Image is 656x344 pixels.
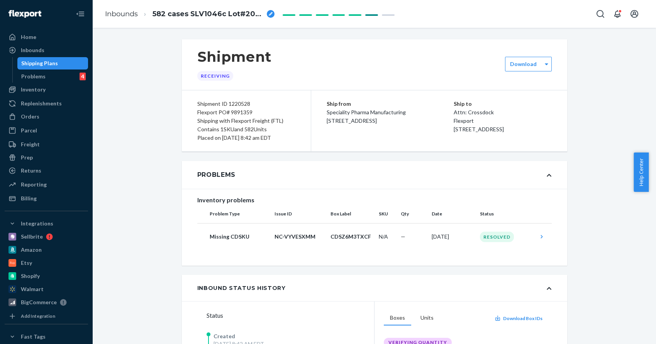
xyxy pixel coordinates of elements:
[153,9,264,19] span: 582 cases SLV1046c Lot#20117 (PO#1123)Knowingly Nice Dugong_PU?
[5,217,88,230] button: Integrations
[593,6,608,22] button: Open Search Box
[5,270,88,282] a: Shopify
[5,138,88,151] a: Freight
[331,233,373,241] p: CDSZ6M3TXCF
[429,223,477,250] td: [DATE]
[21,113,39,120] div: Orders
[454,108,552,117] p: Attn: Crossdock
[17,57,88,69] a: Shipping Plans
[21,59,58,67] div: Shipping Plans
[454,100,552,108] p: Ship to
[454,117,552,125] p: Flexport
[21,246,42,254] div: Amazon
[5,31,88,43] a: Home
[17,70,88,83] a: Problems4
[627,6,642,22] button: Open account menu
[454,126,504,132] span: [STREET_ADDRESS]
[197,134,295,142] div: Placed on [DATE] 8:42 am EDT
[197,108,295,117] div: Flexport PO# 9891359
[5,124,88,137] a: Parcel
[197,284,286,292] div: Inbound Status History
[634,153,649,192] button: Help Center
[5,178,88,191] a: Reporting
[21,46,44,54] div: Inbounds
[21,33,36,41] div: Home
[21,195,37,202] div: Billing
[21,233,43,241] div: Sellbrite
[21,100,62,107] div: Replenishments
[271,205,327,223] th: Issue ID
[5,244,88,256] a: Amazon
[197,195,552,205] div: Inventory problems
[21,154,33,161] div: Prep
[5,312,88,321] a: Add Integration
[275,233,324,241] p: NC-VYVESXMM
[5,164,88,177] a: Returns
[21,259,32,267] div: Etsy
[610,6,625,22] button: Open notifications
[327,109,406,124] span: Speciality Pharma Manufacturing [STREET_ADDRESS]
[5,97,88,110] a: Replenishments
[197,125,295,134] div: Contains 1 SKU and 582 Units
[376,205,397,223] th: SKU
[197,170,236,180] div: Problems
[376,223,397,250] td: N/A
[480,232,514,242] div: Resolved
[5,296,88,308] a: BigCommerce
[606,321,648,340] iframe: Opens a widget where you can chat to one of our agents
[401,233,405,240] span: —
[21,220,53,227] div: Integrations
[80,73,86,80] div: 4
[21,167,41,175] div: Returns
[21,313,55,319] div: Add Integration
[5,257,88,269] a: Etsy
[5,330,88,343] button: Fast Tags
[5,110,88,123] a: Orders
[197,205,272,223] th: Problem Type
[477,205,535,223] th: Status
[207,311,374,320] div: Status
[510,60,537,68] label: Download
[197,117,295,125] div: Shipping with Flexport Freight (FTL)
[21,86,46,93] div: Inventory
[414,311,440,325] button: Units
[21,285,44,293] div: Walmart
[5,192,88,205] a: Billing
[5,283,88,295] a: Walmart
[214,333,235,339] span: Created
[21,181,47,188] div: Reporting
[21,333,46,341] div: Fast Tags
[5,151,88,164] a: Prep
[327,205,376,223] th: Box Label
[5,83,88,96] a: Inventory
[429,205,477,223] th: Date
[398,205,429,223] th: Qty
[21,272,40,280] div: Shopify
[495,315,542,322] button: Download Box IDs
[73,6,88,22] button: Close Navigation
[197,49,272,65] h1: Shipment
[197,71,233,81] div: Receiving
[5,230,88,243] a: Sellbrite
[197,100,295,108] div: Shipment ID 1220528
[99,3,281,25] ol: breadcrumbs
[21,141,40,148] div: Freight
[210,233,269,241] p: Missing CDSKU
[105,10,138,18] a: Inbounds
[21,298,57,306] div: BigCommerce
[8,10,41,18] img: Flexport logo
[384,311,411,325] button: Boxes
[21,73,46,80] div: Problems
[5,44,88,56] a: Inbounds
[327,100,454,108] p: Ship from
[21,127,37,134] div: Parcel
